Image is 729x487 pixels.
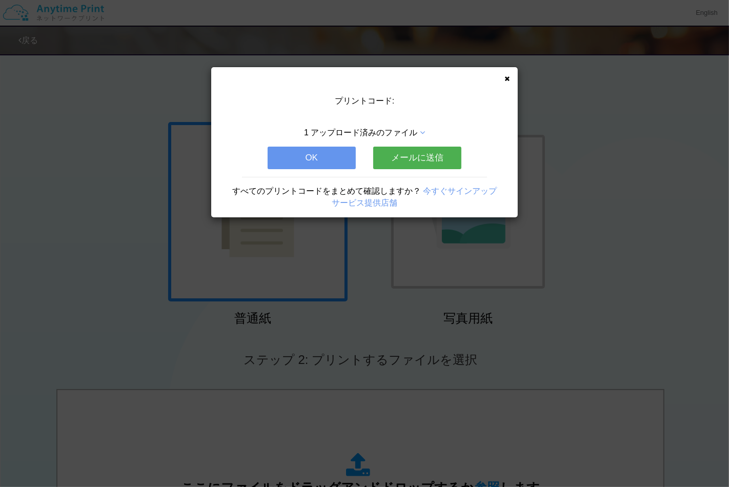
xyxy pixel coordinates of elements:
span: 1 アップロード済みのファイル [304,128,417,137]
span: プリントコード: [335,96,394,105]
span: すべてのプリントコードをまとめて確認しますか？ [232,187,421,195]
button: メールに送信 [373,147,461,169]
a: サービス提供店舗 [332,198,397,207]
a: 今すぐサインアップ [423,187,497,195]
button: OK [268,147,356,169]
